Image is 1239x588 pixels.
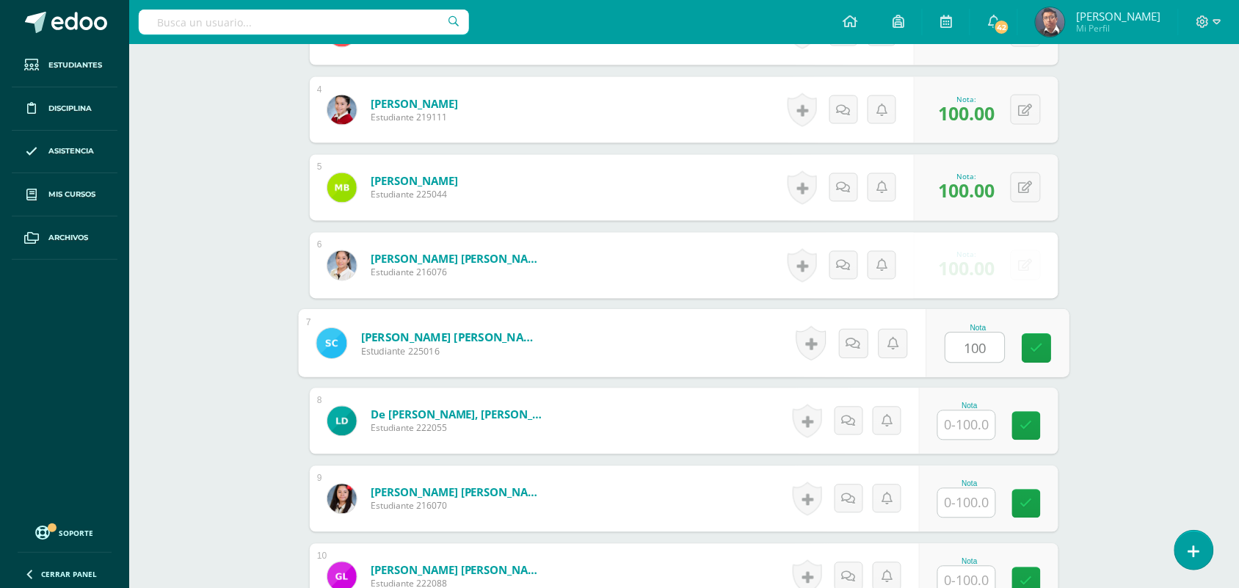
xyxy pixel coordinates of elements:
img: de633ed7e309d28478b51c564172a95b.png [327,173,357,203]
input: Busca un usuario... [139,10,469,35]
img: 83b56ef28f26fe507cf05badbb9af362.png [1036,7,1065,37]
span: Estudiante 225016 [361,345,542,358]
img: 703ec66c0ef7a1378d4bfc6e28953964.png [316,328,346,358]
span: Estudiante 216070 [371,500,547,512]
span: 100.00 [938,178,995,203]
span: Archivos [48,232,88,244]
input: 0-100.0 [938,411,995,440]
span: Asistencia [48,145,94,157]
a: [PERSON_NAME] [371,96,458,111]
span: Mis cursos [48,189,95,200]
a: [PERSON_NAME] [PERSON_NAME] [361,330,542,345]
span: Cerrar panel [41,569,97,579]
img: ab44018206a1020649a56acaf3202ad1.png [327,484,357,514]
span: Estudiante 225044 [371,189,458,201]
span: Estudiante 219111 [371,111,458,123]
a: Mis cursos [12,173,117,217]
span: 42 [994,19,1010,35]
div: Nota [945,324,1012,332]
a: [PERSON_NAME] [PERSON_NAME] [371,563,547,578]
input: 0-100.0 [946,333,1005,363]
span: 100.00 [938,101,995,126]
div: Nota [937,402,1002,410]
div: Nota: [938,172,995,182]
span: Estudiante 222055 [371,422,547,435]
a: [PERSON_NAME] [PERSON_NAME] [371,252,547,266]
span: 100.00 [938,256,995,281]
img: 8d176aa56371bcf91e9563536b98906f.png [327,95,357,125]
div: Nota [937,558,1002,566]
span: Estudiante 216076 [371,266,547,279]
img: 7afb174f4fd174936026f2bd292d4abd.png [327,251,357,280]
a: [PERSON_NAME] [PERSON_NAME] [371,485,547,500]
span: Soporte [59,528,94,538]
a: Archivos [12,217,117,260]
div: Nota: [938,94,995,104]
input: 0-100.0 [938,489,995,518]
span: [PERSON_NAME] [1076,9,1160,23]
div: Nota: [938,250,995,260]
a: [PERSON_NAME] [371,174,458,189]
span: Estudiantes [48,59,102,71]
a: Soporte [18,522,112,542]
a: de [PERSON_NAME], [PERSON_NAME] [371,407,547,422]
div: Nota [937,480,1002,488]
a: Disciplina [12,87,117,131]
img: 037b0905a649e5e64e9c829b7f7574c0.png [327,407,357,436]
a: Estudiantes [12,44,117,87]
span: Disciplina [48,103,92,115]
a: Asistencia [12,131,117,174]
span: Mi Perfil [1076,22,1160,35]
